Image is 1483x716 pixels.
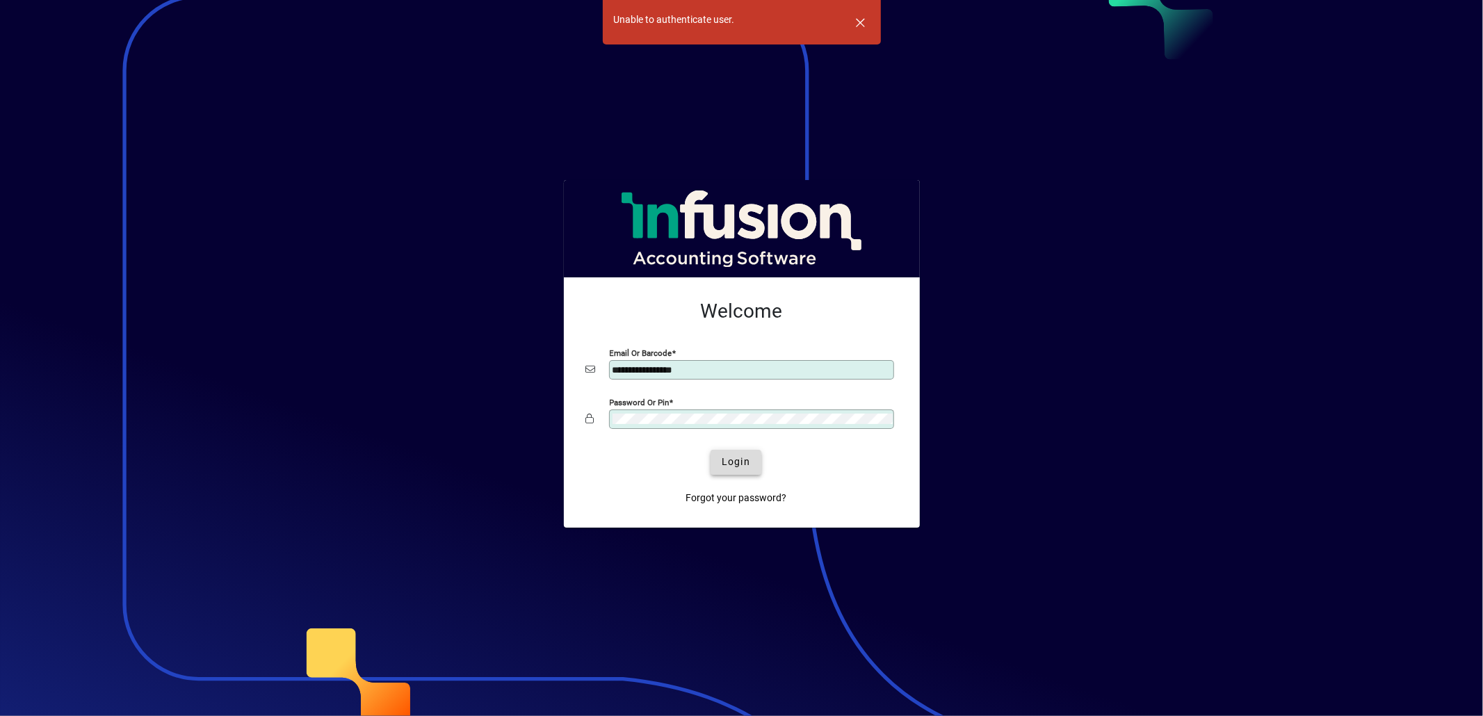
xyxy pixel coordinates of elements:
mat-label: Password or Pin [610,397,670,407]
button: Login [711,450,761,475]
a: Forgot your password? [680,486,792,511]
span: Login [722,455,750,469]
div: Unable to authenticate user. [614,13,735,27]
button: Dismiss [844,6,877,39]
span: Forgot your password? [686,491,786,505]
h2: Welcome [586,300,898,323]
mat-label: Email or Barcode [610,348,672,357]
